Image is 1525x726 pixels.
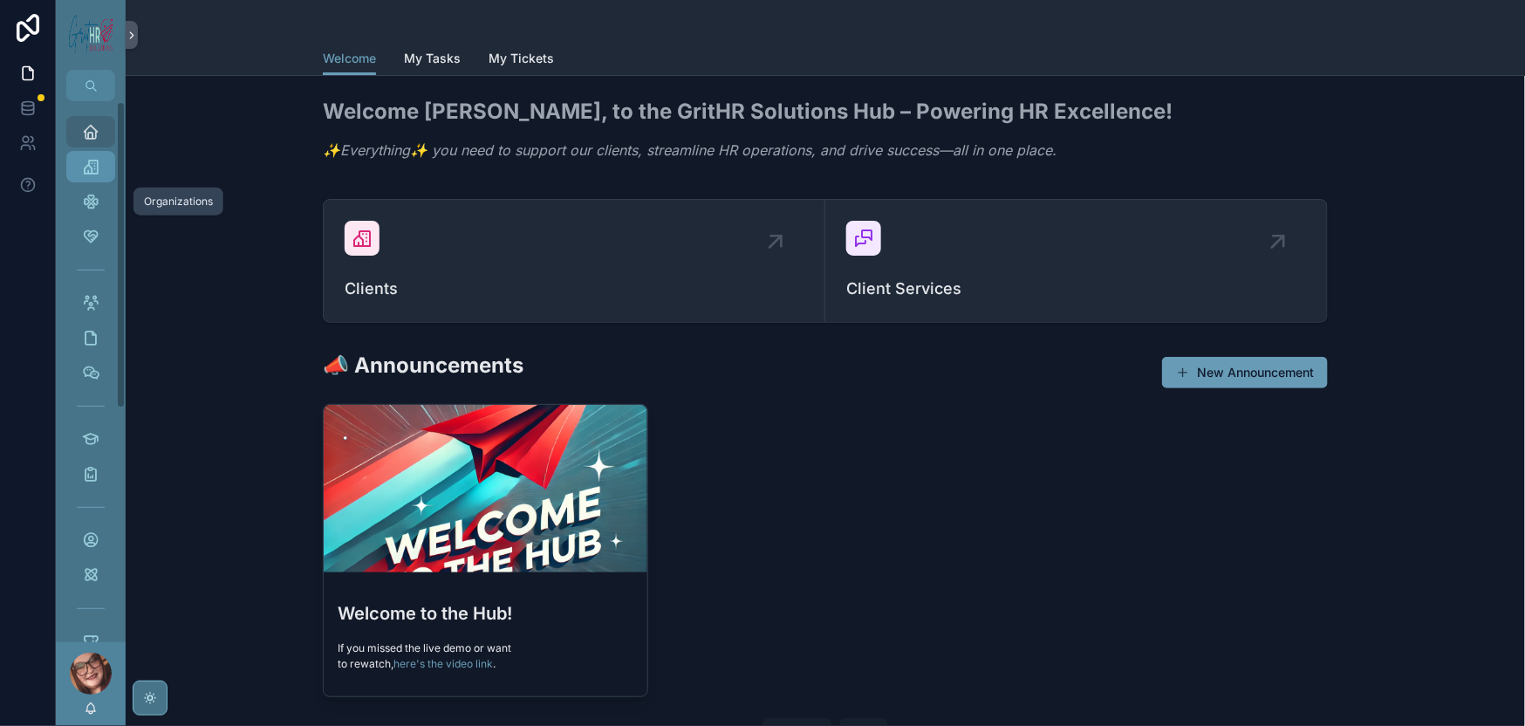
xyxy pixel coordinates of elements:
button: New Announcement [1162,357,1328,388]
a: My Tickets [489,43,554,78]
a: Welcome to the Hub!If you missed the live demo or want to rewatch,here's the video link. [323,404,648,697]
span: Client Services [846,277,1306,301]
em: ✨Everything✨ you need to support our clients, streamline HR operations, and drive success—all in ... [323,141,1057,159]
div: Welcome-to-the-GritHR-Hub.webp [324,405,647,572]
a: Welcome [323,43,376,76]
a: My Tasks [404,43,461,78]
p: If you missed the live demo or want to rewatch, . [338,640,633,672]
div: Organizations [144,195,213,209]
span: My Tasks [404,50,461,67]
h2: Welcome [PERSON_NAME], to the GritHR Solutions Hub – Powering HR Excellence! [323,97,1173,126]
span: Welcome [323,50,376,67]
a: Client Services [825,200,1327,322]
a: Clients [324,200,825,322]
h2: 📣 Announcements [323,351,523,380]
span: My Tickets [489,50,554,67]
img: App logo [66,9,115,61]
div: scrollable content [56,101,126,642]
a: here's the video link [393,657,493,670]
h3: Welcome to the Hub! [338,600,633,627]
span: Clients [345,277,804,301]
